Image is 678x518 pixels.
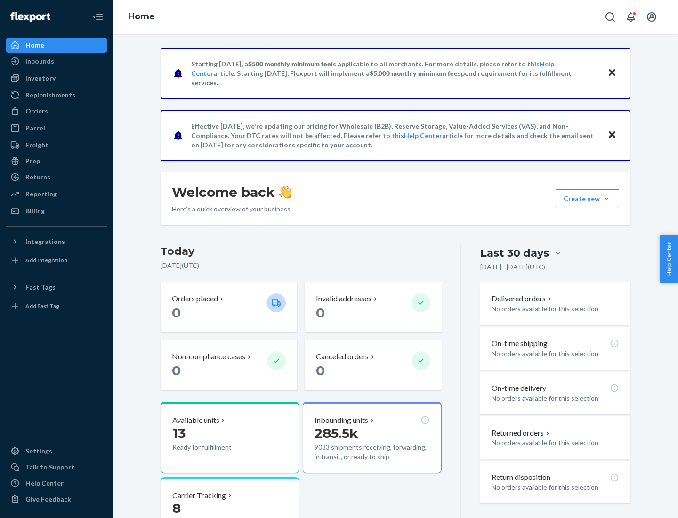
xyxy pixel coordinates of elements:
[172,293,218,304] p: Orders placed
[315,425,358,441] span: 285.5k
[6,154,107,169] a: Prep
[25,256,67,264] div: Add Integration
[6,170,107,185] a: Returns
[6,234,107,249] button: Integrations
[316,351,369,362] p: Canceled orders
[492,428,551,438] button: Returned orders
[303,402,441,473] button: Inbounding units285.5k9083 shipments receiving, forwarding, in transit, or ready to ship
[492,338,548,349] p: On-time shipping
[6,492,107,507] button: Give Feedback
[601,8,620,26] button: Open Search Box
[492,304,619,314] p: No orders available for this selection
[89,8,107,26] button: Close Navigation
[492,438,619,447] p: No orders available for this selection
[121,3,162,31] ol: breadcrumbs
[316,363,325,379] span: 0
[6,280,107,295] button: Fast Tags
[172,425,186,441] span: 13
[6,253,107,268] a: Add Integration
[492,483,619,492] p: No orders available for this selection
[606,129,618,142] button: Close
[370,69,458,77] span: $5,000 monthly minimum fee
[492,383,546,394] p: On-time delivery
[161,402,299,473] button: Available units13Ready for fulfillment
[128,11,155,22] a: Home
[25,283,56,292] div: Fast Tags
[25,302,59,310] div: Add Fast Tag
[6,476,107,491] a: Help Center
[316,293,371,304] p: Invalid addresses
[6,104,107,119] a: Orders
[25,40,44,50] div: Home
[161,261,442,270] p: [DATE] ( UTC )
[6,460,107,475] a: Talk to Support
[25,172,50,182] div: Returns
[161,244,442,259] h3: Today
[316,305,325,321] span: 0
[25,478,64,488] div: Help Center
[6,186,107,202] a: Reporting
[248,60,331,68] span: $500 monthly minimum fee
[6,71,107,86] a: Inventory
[621,8,640,26] button: Open notifications
[172,363,181,379] span: 0
[191,121,598,150] p: Effective [DATE], we're updating our pricing for Wholesale (B2B), Reserve Storage, Value-Added Se...
[172,351,245,362] p: Non-compliance cases
[492,394,619,403] p: No orders available for this selection
[279,186,292,199] img: hand-wave emoji
[161,282,297,332] button: Orders placed 0
[25,106,48,116] div: Orders
[606,66,618,80] button: Close
[6,299,107,314] a: Add Fast Tag
[642,8,661,26] button: Open account menu
[6,121,107,136] a: Parcel
[6,203,107,219] a: Billing
[172,443,259,452] p: Ready for fulfillment
[6,88,107,103] a: Replenishments
[480,262,545,272] p: [DATE] - [DATE] ( UTC )
[10,12,50,22] img: Flexport logo
[25,57,54,66] div: Inbounds
[25,206,45,216] div: Billing
[305,282,441,332] button: Invalid addresses 0
[6,444,107,459] a: Settings
[172,184,292,201] h1: Welcome back
[6,138,107,153] a: Freight
[6,54,107,69] a: Inbounds
[25,140,48,150] div: Freight
[492,472,550,483] p: Return disposition
[315,443,429,461] p: 9083 shipments receiving, forwarding, in transit, or ready to ship
[191,59,598,88] p: Starting [DATE], a is applicable to all merchants. For more details, please refer to this article...
[25,462,74,472] div: Talk to Support
[6,38,107,53] a: Home
[25,446,52,456] div: Settings
[315,415,368,426] p: Inbounding units
[172,305,181,321] span: 0
[172,204,292,214] p: Here’s a quick overview of your business
[172,500,181,516] span: 8
[172,490,226,501] p: Carrier Tracking
[25,90,75,100] div: Replenishments
[492,293,553,304] button: Delivered orders
[404,131,442,139] a: Help Center
[556,189,619,208] button: Create new
[25,494,71,504] div: Give Feedback
[492,349,619,358] p: No orders available for this selection
[25,237,65,246] div: Integrations
[25,156,40,166] div: Prep
[25,189,57,199] div: Reporting
[480,246,549,260] div: Last 30 days
[25,123,45,133] div: Parcel
[305,340,441,390] button: Canceled orders 0
[161,340,297,390] button: Non-compliance cases 0
[660,235,678,283] button: Help Center
[172,415,219,426] p: Available units
[25,73,56,83] div: Inventory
